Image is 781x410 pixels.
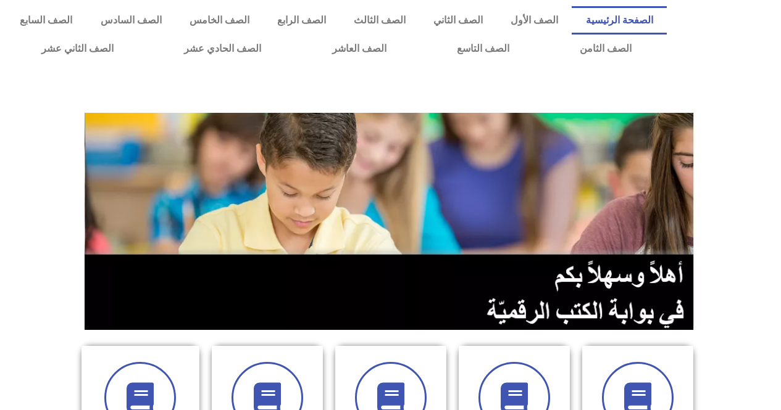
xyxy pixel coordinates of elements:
a: الصف الثامن [545,35,667,63]
a: الصف الحادي عشر [149,35,296,63]
a: الصفحة الرئيسية [572,6,667,35]
a: الصف الأول [496,6,572,35]
a: الصف الخامس [175,6,263,35]
a: الصف التاسع [422,35,545,63]
a: الصف العاشر [297,35,422,63]
a: الصف السابع [6,6,86,35]
a: الصف الثالث [340,6,419,35]
a: الصف الثاني عشر [6,35,149,63]
a: الصف الثاني [419,6,496,35]
a: الصف الرابع [263,6,340,35]
a: الصف السادس [86,6,175,35]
